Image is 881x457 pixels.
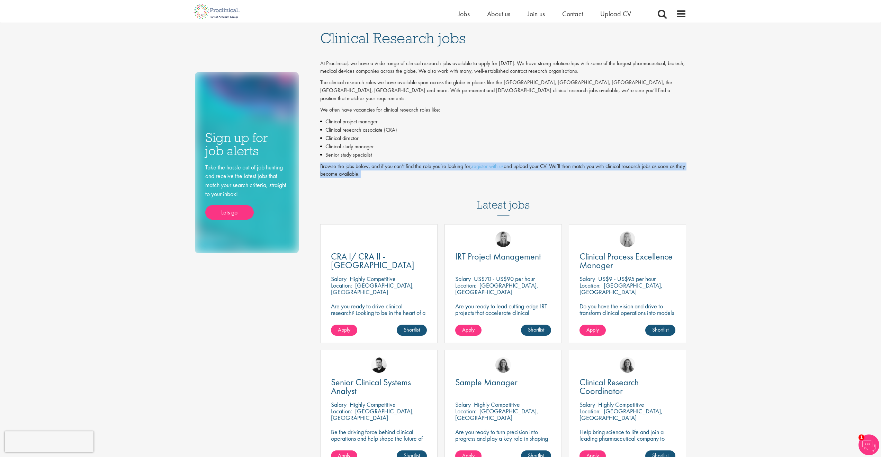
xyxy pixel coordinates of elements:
li: Clinical research associate (CRA) [320,126,686,134]
span: IRT Project Management [455,251,541,262]
iframe: reCAPTCHA [5,431,93,452]
p: Do you have the vision and drive to transform clinical operations into models of excellence in a ... [579,303,675,329]
p: The clinical research roles we have available span across the globe in places like the [GEOGRAPHI... [320,79,686,103]
p: Highly Competitive [350,401,396,408]
img: Chatbot [858,434,879,455]
p: US$70 - US$90 per hour [474,275,535,283]
p: We often have vacancies for clinical research roles like: [320,106,686,114]
p: Are you ready to turn precision into progress and play a key role in shaping the future of pharma... [455,429,551,448]
li: Clinical project manager [320,117,686,126]
li: Clinical director [320,134,686,142]
a: About us [487,9,510,18]
span: 1 [858,434,864,440]
p: [GEOGRAPHIC_DATA], [GEOGRAPHIC_DATA] [331,281,414,296]
img: Jackie Cerchio [620,357,635,373]
img: Shannon Briggs [620,231,635,247]
span: Apply [586,326,599,333]
a: Jobs [458,9,470,18]
a: Clinical Process Excellence Manager [579,252,675,270]
span: Salary [455,275,471,283]
a: Clinical Research Coordinator [579,378,675,395]
li: Senior study specialist [320,151,686,159]
span: Salary [579,401,595,408]
a: Upload CV [600,9,631,18]
span: Salary [579,275,595,283]
a: Lets go [205,205,254,220]
a: register with us [472,162,504,170]
span: Apply [462,326,475,333]
p: US$9 - US$95 per hour [598,275,656,283]
div: Take the hassle out of job hunting and receive the latest jobs that match your search criteria, s... [205,163,288,220]
img: Jackie Cerchio [495,357,511,373]
span: Clinical Process Excellence Manager [579,251,673,271]
a: Join us [528,9,545,18]
span: Location: [331,407,352,415]
a: Apply [455,325,482,336]
a: Senior Clinical Systems Analyst [331,378,427,395]
p: Highly Competitive [350,275,396,283]
img: Janelle Jones [495,231,511,247]
p: Are you ready to drive clinical research? Looking to be in the heart of a company where precision... [331,303,427,329]
li: Clinical study manager [320,142,686,151]
span: Location: [579,281,601,289]
span: Location: [455,407,476,415]
span: Clinical Research Coordinator [579,376,639,397]
a: Apply [579,325,606,336]
a: Sample Manager [455,378,551,387]
p: Be the driving force behind clinical operations and help shape the future of pharma innovation. [331,429,427,448]
span: Apply [338,326,350,333]
p: Are you ready to lead cutting-edge IRT projects that accelerate clinical breakthroughs in biotech? [455,303,551,323]
span: Location: [579,407,601,415]
span: Clinical Research jobs [320,29,466,47]
span: Salary [331,275,347,283]
a: IRT Project Management [455,252,551,261]
h3: Sign up for job alerts [205,131,288,158]
span: Senior Clinical Systems Analyst [331,376,411,397]
a: CRA I/ CRA II - [GEOGRAPHIC_DATA] [331,252,427,270]
p: Highly Competitive [598,401,644,408]
a: Shortlist [645,325,675,336]
p: Highly Competitive [474,401,520,408]
p: [GEOGRAPHIC_DATA], [GEOGRAPHIC_DATA] [579,281,663,296]
a: Shortlist [521,325,551,336]
a: Contact [562,9,583,18]
a: Shortlist [397,325,427,336]
p: [GEOGRAPHIC_DATA], [GEOGRAPHIC_DATA] [579,407,663,422]
p: Browse the jobs below, and if you can’t find the role you’re looking for, and upload your CV. We’... [320,162,686,178]
p: [GEOGRAPHIC_DATA], [GEOGRAPHIC_DATA] [455,407,538,422]
span: Salary [331,401,347,408]
a: Apply [331,325,357,336]
p: [GEOGRAPHIC_DATA], [GEOGRAPHIC_DATA] [331,407,414,422]
img: Anderson Maldonado [371,357,387,373]
p: [GEOGRAPHIC_DATA], [GEOGRAPHIC_DATA] [455,281,538,296]
span: CRA I/ CRA II - [GEOGRAPHIC_DATA] [331,251,414,271]
p: At Proclinical, we have a wide range of clinical research jobs available to apply for [DATE]. We ... [320,60,686,76]
span: Location: [331,281,352,289]
h3: Latest jobs [477,182,530,216]
span: Salary [455,401,471,408]
span: Location: [455,281,476,289]
span: Sample Manager [455,376,518,388]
